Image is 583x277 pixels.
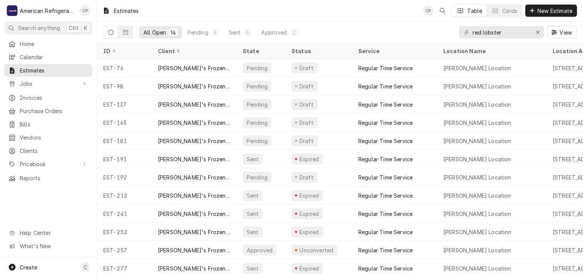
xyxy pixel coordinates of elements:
div: [PERSON_NAME] Location [443,210,511,218]
div: [PERSON_NAME] Location [443,173,511,181]
div: [PERSON_NAME] Location [443,101,511,109]
div: American Refrigeration LLC [20,7,76,15]
div: [PERSON_NAME]'s Frozen Custard & Steakburgers [158,137,231,145]
a: Bills [5,118,92,131]
div: Regular Time Service [358,228,413,236]
div: Pending [246,82,268,90]
div: A [7,5,17,16]
div: [PERSON_NAME]'s Frozen Custard & Steakburgers [158,228,231,236]
div: Sent [246,228,260,236]
div: EST-98 [97,77,152,95]
a: Calendar [5,51,92,63]
div: [PERSON_NAME]'s Frozen Custard & Steakburgers [158,210,231,218]
a: Go to Help Center [5,227,92,239]
div: Regular Time Service [358,264,413,272]
div: Expired [298,210,320,218]
div: [PERSON_NAME]'s Frozen Custard & Steakburgers [158,64,231,72]
a: Clients [5,145,92,157]
span: Search anything [18,24,60,32]
a: Estimates [5,64,92,77]
span: Invoices [20,94,88,102]
div: [PERSON_NAME]'s Frozen Custard & Steakburgers [158,82,231,90]
div: [PERSON_NAME] Location [443,64,511,72]
button: View [547,26,577,38]
span: New Estimate [536,7,574,15]
div: Table [467,7,482,15]
div: [PERSON_NAME]'s Frozen Custard & Steakburgers [158,155,231,163]
div: 6 [213,28,217,36]
div: Pending [246,64,268,72]
div: EST-257 [97,241,152,259]
div: Expired [298,228,320,236]
span: What's New [20,242,88,250]
a: Vendors [5,131,92,144]
div: [PERSON_NAME] Location [443,264,511,272]
input: Keyword search [473,26,529,38]
span: K [84,24,87,32]
div: Regular Time Service [358,192,413,200]
div: All Open [143,28,166,36]
span: C [84,263,87,271]
div: Status [291,47,345,55]
div: [PERSON_NAME] Location [443,155,511,163]
button: New Estimate [525,5,577,17]
a: Go to Pricebook [5,158,92,170]
div: Expired [298,192,320,200]
div: Draft [298,137,315,145]
a: Go to What's New [5,240,92,252]
div: Client [158,47,229,55]
div: Draft [298,64,315,72]
span: Estimates [20,66,88,74]
div: Regular Time Service [358,210,413,218]
span: Purchase Orders [20,107,88,115]
div: Regular Time Service [358,64,413,72]
span: Create [20,264,37,271]
button: Erase input [532,26,544,38]
div: Sent [246,210,260,218]
span: Pricebook [20,160,77,168]
div: Draft [298,101,315,109]
button: Search anythingCtrlK [5,21,92,35]
div: EST-76 [97,59,152,77]
div: Sent [246,155,260,163]
div: Pending [246,137,268,145]
div: Pending [188,28,208,36]
div: [PERSON_NAME]'s Frozen Custard & Steakburgers [158,119,231,127]
div: Regular Time Service [358,119,413,127]
div: Service [358,47,430,55]
div: [PERSON_NAME] Location [443,82,511,90]
div: Pending [246,101,268,109]
div: [PERSON_NAME] Location [443,228,511,236]
div: Draft [298,119,315,127]
span: Reports [20,174,88,182]
div: Regular Time Service [358,101,413,109]
a: Go to Jobs [5,77,92,90]
a: Reports [5,172,92,184]
a: Home [5,38,92,50]
span: Clients [20,147,88,155]
span: Bills [20,120,88,128]
div: Expired [298,155,320,163]
a: Purchase Orders [5,105,92,117]
div: CP [423,5,433,16]
div: Regular Time Service [358,155,413,163]
div: Expired [298,264,320,272]
div: [PERSON_NAME] Location [443,119,511,127]
div: EST-181 [97,132,152,150]
div: ID [103,47,144,55]
div: [PERSON_NAME]'s Frozen Custard & Steakburgers [158,192,231,200]
div: [PERSON_NAME]'s Frozen Custard & Steakburgers [158,264,231,272]
div: Regular Time Service [358,137,413,145]
div: Draft [298,82,315,90]
div: [PERSON_NAME]'s Frozen Custard & Steakburgers [158,173,231,181]
span: Home [20,40,88,48]
div: Regular Time Service [358,82,413,90]
div: EST-163 [97,113,152,132]
span: Calendar [20,53,88,61]
span: Vendors [20,134,88,142]
a: Invoices [5,91,92,104]
div: Location Name [443,47,539,55]
div: Sent [229,28,241,36]
div: EST-241 [97,205,152,223]
button: Open search [436,5,449,17]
